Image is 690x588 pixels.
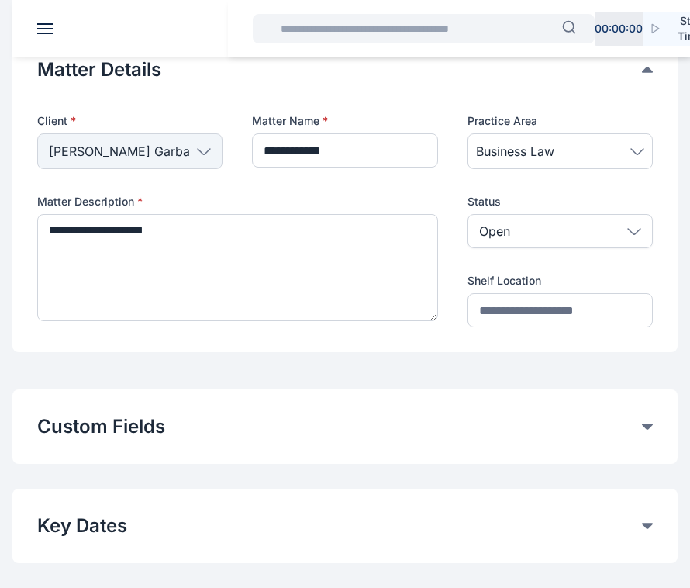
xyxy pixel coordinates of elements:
[479,222,510,240] p: Open
[37,194,438,209] label: Matter Description
[595,21,643,36] p: 00 : 00 : 00
[467,194,653,209] label: Status
[252,113,437,129] label: Matter Name
[37,57,653,82] div: Matter Details
[49,142,190,161] span: [PERSON_NAME] Garba
[37,414,642,439] button: Custom Fields
[476,142,554,161] span: Business Law
[467,273,653,289] label: Shelf Location
[37,514,653,538] div: Key Dates
[37,514,642,538] button: Key Dates
[37,113,223,129] p: Client
[37,57,642,82] button: Matter Details
[467,113,537,129] span: Practice Area
[37,414,653,439] div: Custom Fields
